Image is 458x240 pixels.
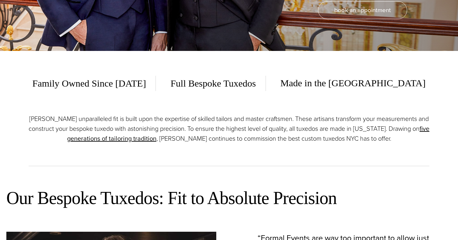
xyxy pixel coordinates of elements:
[318,1,407,19] a: book an appointment
[334,5,391,15] span: book an appointment
[161,76,266,91] span: Full Bespoke Tuxedos
[6,187,452,209] h2: Our Bespoke Tuxedos: Fit to Absolute Precision
[271,75,426,91] span: Made in the [GEOGRAPHIC_DATA]
[32,76,156,91] span: Family Owned Since [DATE]
[67,124,430,143] a: five generations of tailoring tradition
[29,114,429,144] p: [PERSON_NAME] unparalleled fit is built upon the expertise of skilled tailors and master craftsme...
[15,4,28,10] span: Help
